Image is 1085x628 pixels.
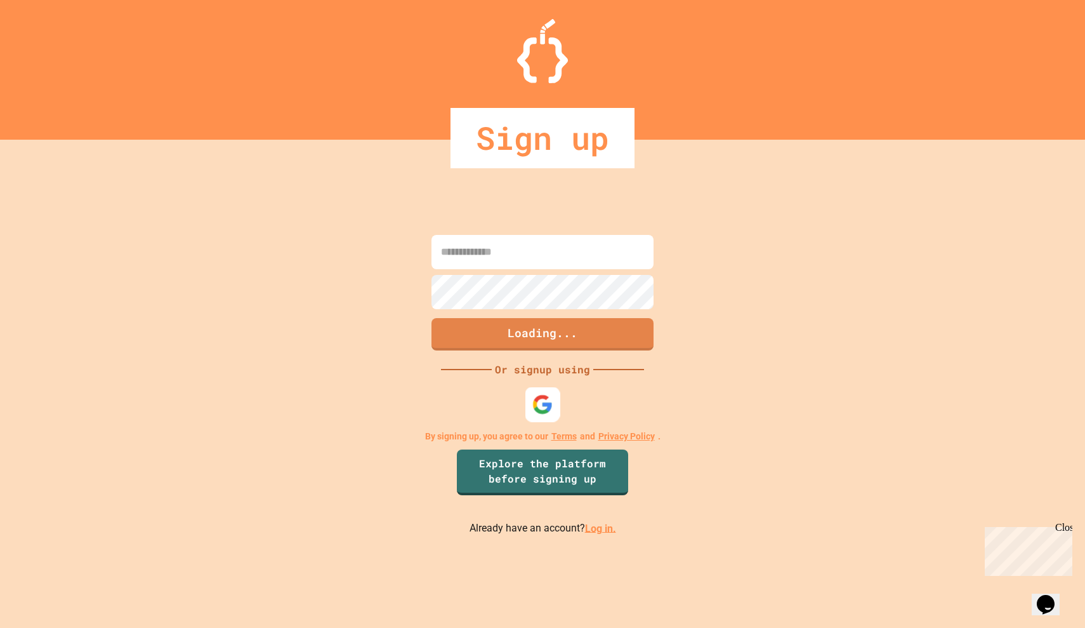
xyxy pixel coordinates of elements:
img: Logo.svg [517,19,568,83]
button: Loading... [431,318,654,351]
p: By signing up, you agree to our and . [425,430,661,443]
div: Or signup using [492,362,593,377]
iframe: chat widget [980,522,1072,576]
p: Already have an account? [470,521,616,537]
div: Sign up [450,108,635,168]
iframe: chat widget [1032,577,1072,615]
div: Chat with us now!Close [5,5,88,81]
a: Explore the platform before signing up [457,450,628,495]
img: google-icon.svg [532,394,553,415]
a: Privacy Policy [598,430,655,443]
a: Terms [551,430,577,443]
a: Log in. [585,522,616,534]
